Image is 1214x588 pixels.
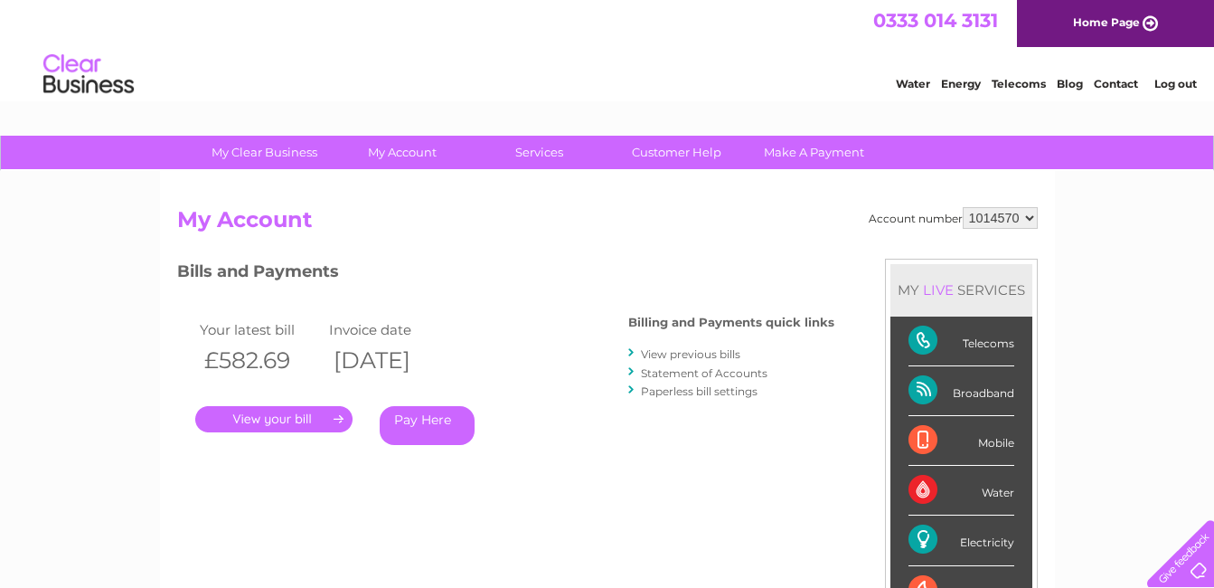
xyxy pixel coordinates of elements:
div: LIVE [919,281,957,299]
a: Make A Payment [739,136,889,169]
div: MY SERVICES [890,264,1032,316]
h3: Bills and Payments [177,259,834,290]
a: View previous bills [641,347,740,361]
a: Pay Here [380,406,475,445]
a: Statement of Accounts [641,366,767,380]
h2: My Account [177,207,1038,242]
a: Log out [1154,77,1197,90]
a: Telecoms [992,77,1046,90]
a: Services [465,136,614,169]
td: Invoice date [325,318,455,342]
th: £582.69 [195,342,325,379]
a: . [195,406,353,432]
a: My Account [327,136,476,169]
td: Your latest bill [195,318,325,342]
a: Paperless bill settings [641,384,758,398]
div: Account number [869,207,1038,229]
th: [DATE] [325,342,455,379]
a: Energy [941,77,981,90]
div: Telecoms [908,317,1014,366]
h4: Billing and Payments quick links [628,316,834,329]
a: 0333 014 3131 [873,9,998,32]
img: logo.png [42,47,135,102]
a: Blog [1057,77,1083,90]
div: Broadband [908,366,1014,416]
a: Contact [1094,77,1138,90]
div: Electricity [908,516,1014,565]
a: My Clear Business [190,136,339,169]
div: Water [908,466,1014,516]
div: Mobile [908,416,1014,466]
a: Water [896,77,930,90]
div: Clear Business is a trading name of Verastar Limited (registered in [GEOGRAPHIC_DATA] No. 3667643... [181,10,1035,88]
a: Customer Help [602,136,751,169]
